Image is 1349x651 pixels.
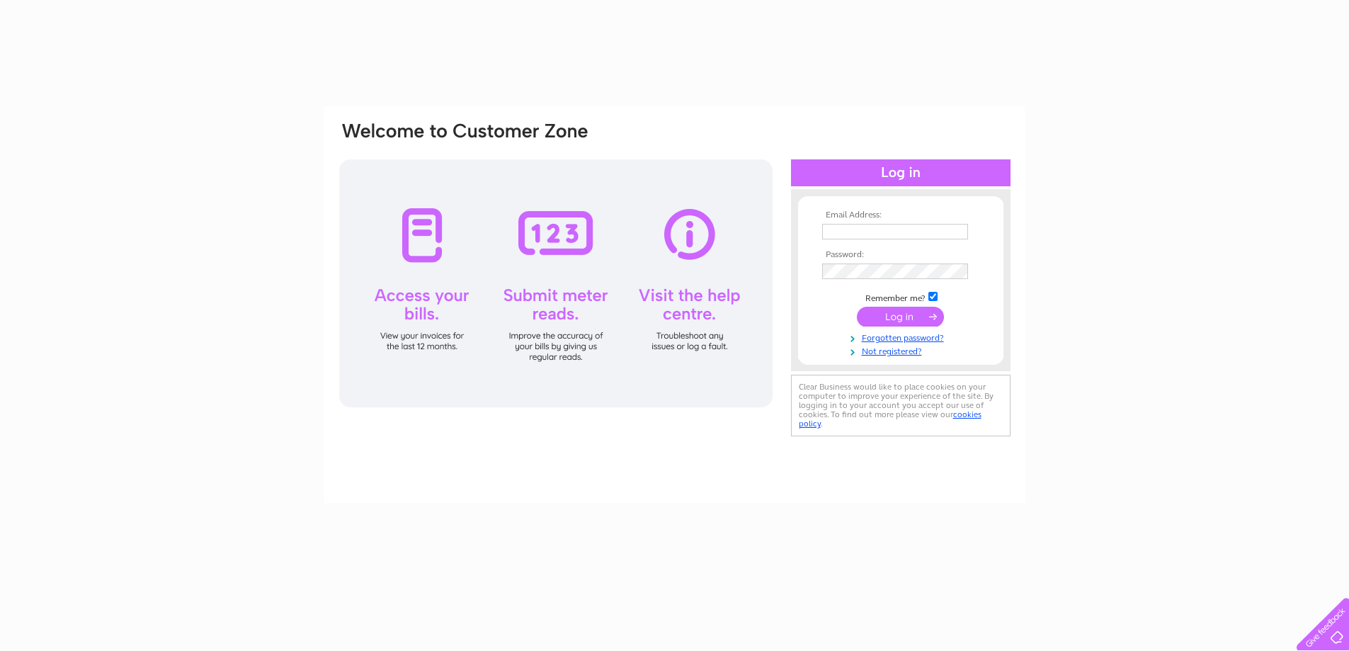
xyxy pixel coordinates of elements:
[819,250,983,260] th: Password:
[857,307,944,327] input: Submit
[822,344,983,357] a: Not registered?
[819,210,983,220] th: Email Address:
[799,409,981,429] a: cookies policy
[822,330,983,344] a: Forgotten password?
[819,290,983,304] td: Remember me?
[791,375,1011,436] div: Clear Business would like to place cookies on your computer to improve your experience of the sit...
